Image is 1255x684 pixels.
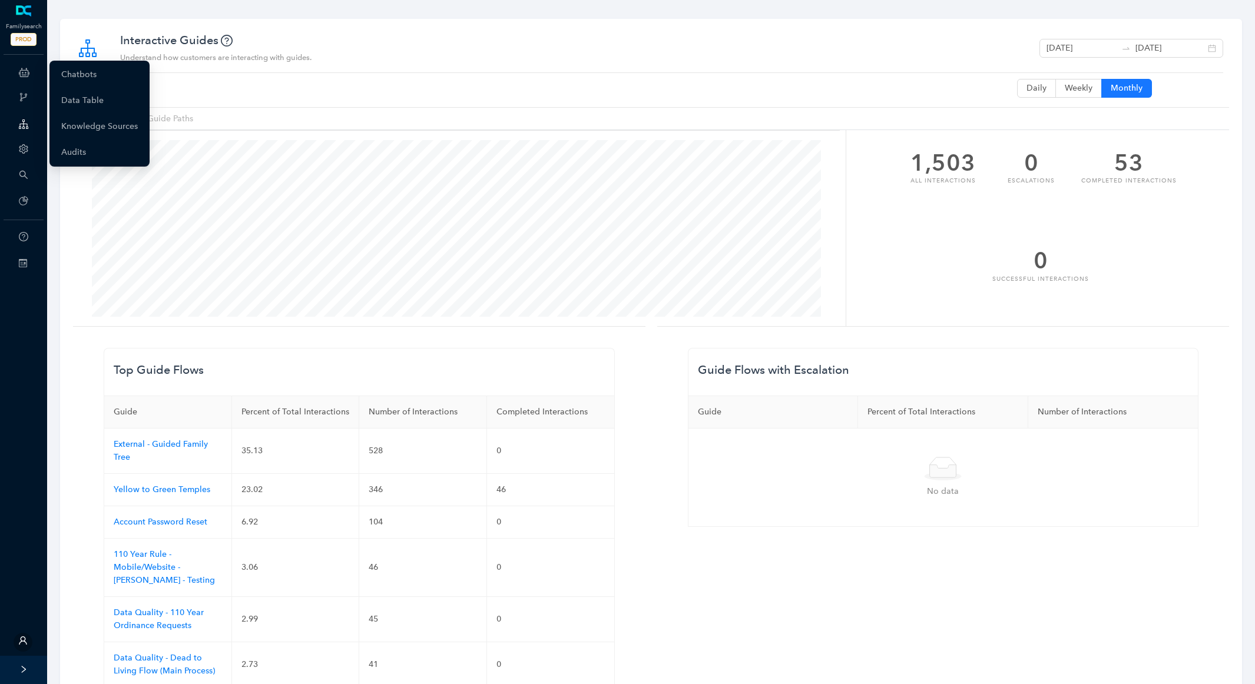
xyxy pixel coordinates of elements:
[232,506,360,539] td: 6.92
[1026,83,1047,93] span: Daily
[18,630,28,654] span: user
[19,170,28,180] span: search
[1034,247,1048,274] div: 0
[138,108,203,130] a: Guide Paths
[120,33,312,47] h5: Interactive Guides
[114,653,215,676] a: Data Quality - Dead to Living Flow (Main Process)
[487,429,615,474] td: 0
[104,396,232,429] th: Guide
[19,232,28,241] span: question-circle
[1121,44,1131,53] span: swap-right
[232,474,360,506] td: 23.02
[114,439,208,462] a: External - Guided Family Tree
[1081,176,1177,185] div: Completed Interactions
[487,597,615,642] td: 0
[1121,44,1131,53] span: to
[1135,42,1206,55] input: End date
[1024,149,1039,177] div: 0
[359,474,487,506] td: 346
[698,358,1189,377] h5: Guide Flows with Escalation
[359,539,487,597] td: 46
[359,597,487,642] td: 45
[19,196,28,205] span: pie-chart
[858,396,1028,429] th: Percent of Total Interactions
[114,358,605,377] h5: Top Guide Flows
[114,607,204,630] a: Data Quality - 110 Year Ordinance Requests
[61,63,97,87] a: Chatbots
[487,506,615,539] td: 0
[359,429,487,474] td: 528
[114,549,215,585] a: 110 Year Rule - Mobile/Website - [PERSON_NAME] - Testing
[232,429,360,474] td: 35.13
[359,396,487,429] th: Number of Interactions
[1111,83,1143,93] span: Monthly
[688,396,859,429] th: Guide
[221,35,233,47] span: question-circle
[905,176,981,185] div: All Interactions
[114,484,210,494] a: Yellow to Green Temples
[19,92,28,102] span: branches
[359,506,487,539] td: 104
[910,149,976,177] div: 1,503
[114,517,207,527] a: Account Password Reset
[487,474,615,506] td: 46
[19,144,28,154] span: setting
[703,485,1184,498] div: No data
[487,396,615,429] th: Completed Interactions
[61,115,138,138] a: Knowledge Sources
[1047,42,1117,55] input: Start date
[11,33,37,46] span: PROD
[993,176,1069,185] div: Escalations
[992,274,1089,283] div: Successful Interactions
[1028,396,1198,429] th: Number of Interactions
[1114,149,1144,177] div: 53
[61,89,104,112] a: Data Table
[1065,83,1092,93] span: Weekly
[232,396,360,429] th: Percent of Total Interactions
[61,141,86,164] a: Audits
[232,597,360,642] td: 2.99
[487,539,615,597] td: 0
[232,539,360,597] td: 3.06
[120,52,312,63] div: Understand how customers are interacting with guides.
